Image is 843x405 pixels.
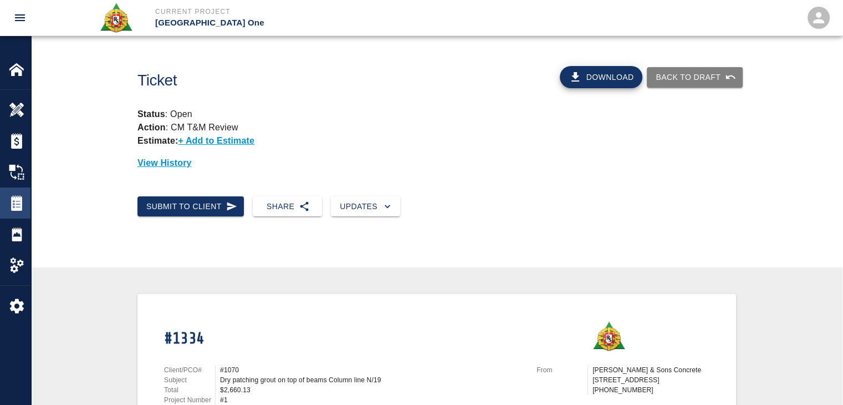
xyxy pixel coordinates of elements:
div: #1 [220,395,523,405]
div: #1070 [220,365,523,375]
p: Project Number [164,395,215,405]
iframe: Chat Widget [788,352,843,405]
p: [PHONE_NUMBER] [592,385,709,395]
p: : CM T&M Review [137,123,238,132]
p: View History [137,156,736,170]
p: [GEOGRAPHIC_DATA] One [155,17,482,29]
p: [PERSON_NAME] & Sons Concrete [592,365,709,375]
p: Total [164,385,215,395]
button: Share [253,196,322,217]
button: Submit to Client [137,196,244,217]
p: Subject [164,375,215,385]
strong: Status [137,109,165,119]
p: Client/PCO# [164,365,215,375]
h1: Ticket [137,72,483,90]
img: Roger & Sons Concrete [592,321,626,352]
div: $2,660.13 [220,385,523,395]
button: Updates [331,196,400,217]
strong: Estimate: [137,136,178,145]
p: Current Project [155,7,482,17]
strong: Action [137,123,166,132]
p: + Add to Estimate [178,136,254,145]
p: : Open [137,108,736,121]
img: Roger & Sons Concrete [99,2,133,33]
h1: #1334 [164,330,523,349]
p: [STREET_ADDRESS] [592,375,709,385]
div: Dry patching grout on top of beams Column line N/19 [220,375,523,385]
button: open drawer [7,4,33,31]
button: Download [560,66,643,88]
button: Back to Draft [647,67,743,88]
p: From [537,365,587,375]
